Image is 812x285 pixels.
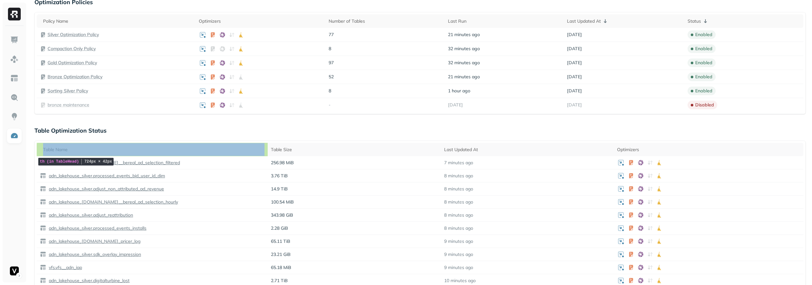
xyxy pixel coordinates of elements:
span: [DATE] [567,74,582,80]
p: 52 [329,74,441,80]
p: adn_lakehouse_silver.adjust_reattribution [48,212,133,218]
p: 343.98 GiB [271,212,438,218]
a: adn_lakehouse_silver.processed_events_bid_user_id_dim [46,173,165,179]
p: adn_lakehouse_silver.sdk_overlay_impression [48,251,141,258]
img: table [40,199,46,205]
img: Ryft [8,8,21,20]
p: adn_lakehouse_silver.digitalturbine_lost [48,278,130,284]
p: 100.54 MiB [271,199,438,205]
p: 8 minutes ago [444,212,473,218]
p: adn_lakehouse_[DOMAIN_NAME]_pricer_log [48,238,141,244]
p: enabled [695,46,712,52]
p: 10 minutes ago [444,278,476,284]
img: table [40,212,46,218]
p: 97 [329,60,441,66]
p: 8 minutes ago [444,173,473,179]
p: 3.76 TiB [271,173,438,179]
p: vfs.vfs__adn_iap [48,265,82,271]
a: adn_lakehouse_silver.adjust_non_attributed_ad_revenue [46,186,164,192]
img: Voodoo [10,266,19,275]
p: 9 minutes ago [444,238,473,244]
div: Last Run [448,18,561,24]
img: table [40,173,46,179]
p: 23.21 GiB [271,251,438,258]
p: 7 minutes ago [444,160,473,166]
img: table [40,277,46,284]
img: table [40,264,46,271]
a: Gold Optimization Policy [48,60,97,66]
p: 14.9 TiB [271,186,438,192]
img: Insights [10,112,19,121]
a: adn_lakehouse_silver.adjust_reattribution [46,212,133,218]
a: Sorting Silver Policy [48,88,88,94]
img: table [40,225,46,231]
p: Table Optimization Status [34,127,806,134]
p: adn_lakehouse_[DOMAIN_NAME]__bereal_ad_selection_hourly [48,199,178,205]
a: adn_lakehouse_silver.processed_events_installs [46,225,146,231]
p: enabled [695,88,712,94]
p: 2.28 GiB [271,225,438,231]
p: enabled [695,32,712,38]
span: 32 minutes ago [448,46,480,52]
p: 8 minutes ago [444,186,473,192]
img: table [40,251,46,258]
div: Optimizers [199,18,323,24]
span: 32 minutes ago [448,60,480,66]
p: 9 minutes ago [444,265,473,271]
a: adn_lakehouse_[DOMAIN_NAME]__bereal_ad_selection_hourly [46,199,178,205]
img: Query Explorer [10,93,19,102]
p: enabled [695,74,712,80]
span: [DATE] [567,88,582,94]
p: adn_lakehouse_silver.processed_events_bid_user_id_dim [48,173,165,179]
p: 2.71 TiB [271,278,438,284]
div: Last Updated At [567,17,681,25]
span: [DATE] [567,102,582,108]
div: Status [688,17,800,25]
p: disabled [695,102,714,108]
span: 1 hour ago [448,88,470,94]
a: adn_lakehouse_silver.sdk_overlay_impression [46,251,141,258]
p: 8 [329,88,441,94]
p: 256.98 MiB [271,160,438,166]
p: adn_lakehouse_silver.adjust_non_attributed_ad_revenue [48,186,164,192]
div: Optimizers [617,147,800,153]
a: Bronze Optimization Policy [48,74,102,80]
a: adn_lakehouse_silver.digitalturbine_lost [46,278,130,284]
a: adn_lakehouse_[DOMAIN_NAME]__bereal_ad_selection_filtered [46,160,180,166]
div: Table Name [43,147,264,153]
img: table [40,159,46,166]
span: 21 minutes ago [448,32,480,38]
p: 9 minutes ago [444,251,473,258]
span: [DATE] [448,102,463,108]
img: Asset Explorer [10,74,19,82]
span: 21 minutes ago [448,74,480,80]
div: Policy Name [43,18,192,24]
img: Assets [10,55,19,63]
p: 77 [329,32,441,38]
p: enabled [695,60,712,66]
p: 65.18 MiB [271,265,438,271]
p: adn_lakehouse_[DOMAIN_NAME]__bereal_ad_selection_filtered [48,160,180,166]
p: bronze maintenance [48,102,89,108]
img: Dashboard [10,36,19,44]
a: Silver Optimization Policy [48,32,99,38]
p: 8 minutes ago [444,199,473,205]
div: Table Size [271,147,438,153]
a: vfs.vfs__adn_iap [46,265,82,271]
a: adn_lakehouse_[DOMAIN_NAME]_pricer_log [46,238,141,244]
img: Optimization [10,132,19,140]
div: Number of Tables [329,18,441,24]
p: 65.11 TiB [271,238,438,244]
img: table [40,186,46,192]
p: adn_lakehouse_silver.processed_events_installs [48,225,146,231]
div: Last Updated At [444,147,611,153]
a: Compaction Only Policy [48,46,96,52]
span: [DATE] [567,32,582,38]
p: 8 minutes ago [444,225,473,231]
span: [DATE] [567,46,582,52]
